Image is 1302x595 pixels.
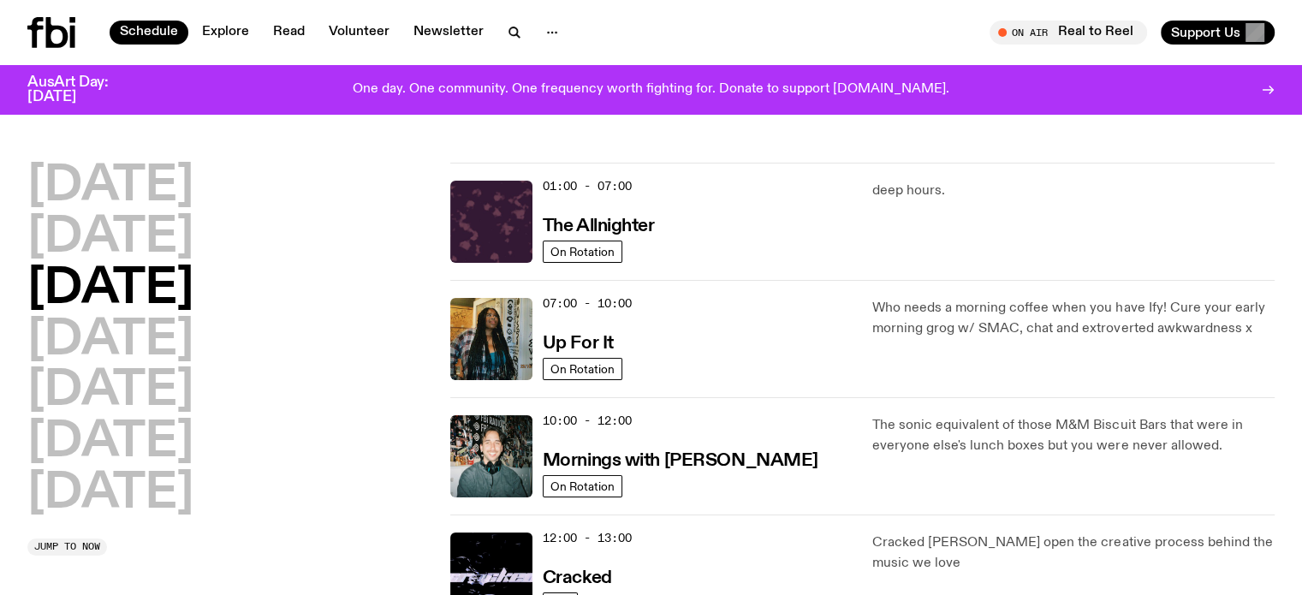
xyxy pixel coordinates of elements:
[353,82,949,98] p: One day. One community. One frequency worth fighting for. Donate to support [DOMAIN_NAME].
[403,21,494,45] a: Newsletter
[543,530,632,546] span: 12:00 - 13:00
[27,214,193,262] button: [DATE]
[318,21,400,45] a: Volunteer
[872,415,1275,456] p: The sonic equivalent of those M&M Biscuit Bars that were in everyone else's lunch boxes but you w...
[543,358,622,380] a: On Rotation
[543,178,632,194] span: 01:00 - 07:00
[1161,21,1275,45] button: Support Us
[27,75,137,104] h3: AusArt Day: [DATE]
[27,265,193,313] button: [DATE]
[543,217,655,235] h3: The Allnighter
[543,241,622,263] a: On Rotation
[543,214,655,235] a: The Allnighter
[543,475,622,497] a: On Rotation
[872,298,1275,339] p: Who needs a morning coffee when you have Ify! Cure your early morning grog w/ SMAC, chat and extr...
[27,419,193,467] button: [DATE]
[34,542,100,551] span: Jump to now
[27,367,193,415] button: [DATE]
[27,470,193,518] button: [DATE]
[872,533,1275,574] p: Cracked [PERSON_NAME] open the creative process behind the music we love
[450,415,532,497] img: Radio presenter Ben Hansen sits in front of a wall of photos and an fbi radio sign. Film photo. B...
[27,317,193,365] button: [DATE]
[192,21,259,45] a: Explore
[27,163,193,211] button: [DATE]
[543,335,614,353] h3: Up For It
[550,362,615,375] span: On Rotation
[543,295,632,312] span: 07:00 - 10:00
[543,413,632,429] span: 10:00 - 12:00
[550,479,615,492] span: On Rotation
[543,566,612,587] a: Cracked
[27,538,107,556] button: Jump to now
[450,298,532,380] img: Ify - a Brown Skin girl with black braided twists, looking up to the side with her tongue stickin...
[263,21,315,45] a: Read
[110,21,188,45] a: Schedule
[543,449,818,470] a: Mornings with [PERSON_NAME]
[543,569,612,587] h3: Cracked
[543,331,614,353] a: Up For It
[543,452,818,470] h3: Mornings with [PERSON_NAME]
[1171,25,1240,40] span: Support Us
[872,181,1275,201] p: deep hours.
[990,21,1147,45] button: On AirReal to Reel
[550,245,615,258] span: On Rotation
